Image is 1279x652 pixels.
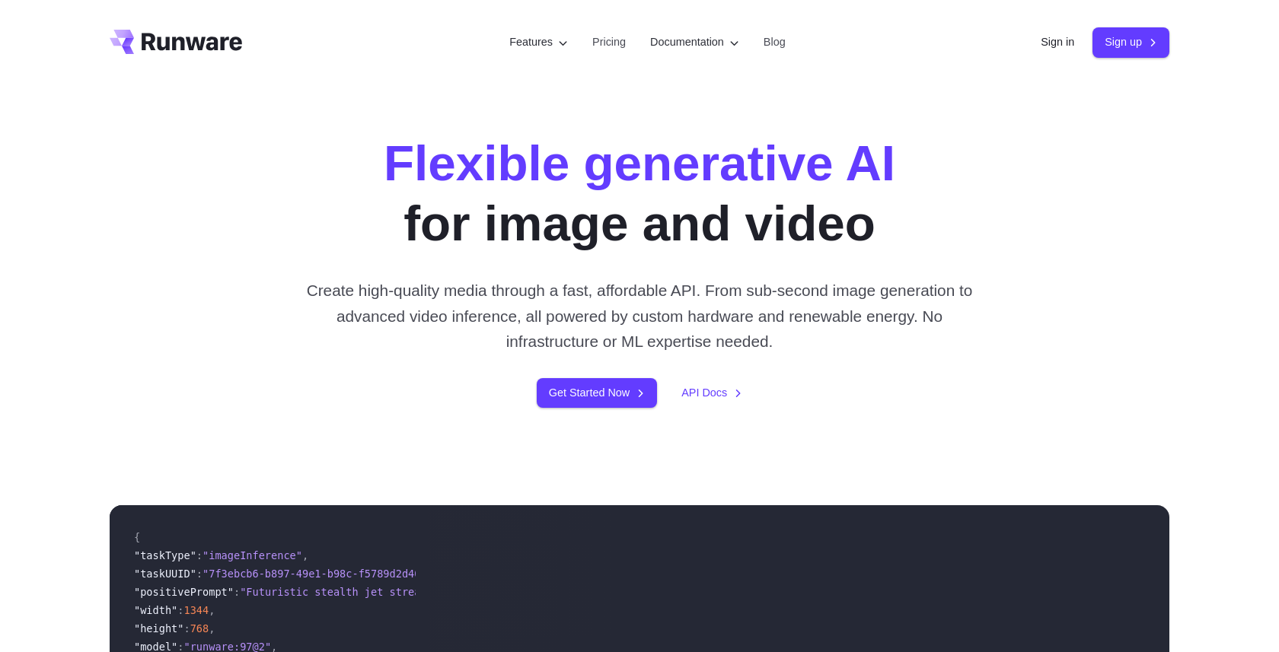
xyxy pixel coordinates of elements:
[177,604,183,616] span: :
[203,549,302,561] span: "imageInference"
[681,384,742,402] a: API Docs
[1092,27,1169,57] a: Sign up
[234,586,240,598] span: :
[240,586,807,598] span: "Futuristic stealth jet streaking through a neon-lit cityscape with glowing purple exhaust"
[134,586,234,598] span: "positivePrompt"
[134,531,140,543] span: {
[134,568,196,580] span: "taskUUID"
[134,622,183,635] span: "height"
[302,549,308,561] span: ,
[196,549,203,561] span: :
[650,33,739,51] label: Documentation
[196,568,203,580] span: :
[592,33,626,51] a: Pricing
[384,134,895,253] h1: for image and video
[537,378,657,408] a: Get Started Now
[190,622,209,635] span: 768
[110,30,242,54] a: Go to /
[1041,33,1074,51] a: Sign in
[183,604,209,616] span: 1344
[509,33,568,51] label: Features
[203,568,439,580] span: "7f3ebcb6-b897-49e1-b98c-f5789d2d40d7"
[209,604,215,616] span: ,
[134,549,196,561] span: "taskType"
[384,135,895,191] strong: Flexible generative AI
[764,33,786,51] a: Blog
[134,604,177,616] span: "width"
[301,278,979,354] p: Create high-quality media through a fast, affordable API. From sub-second image generation to adv...
[183,622,190,635] span: :
[209,622,215,635] span: ,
